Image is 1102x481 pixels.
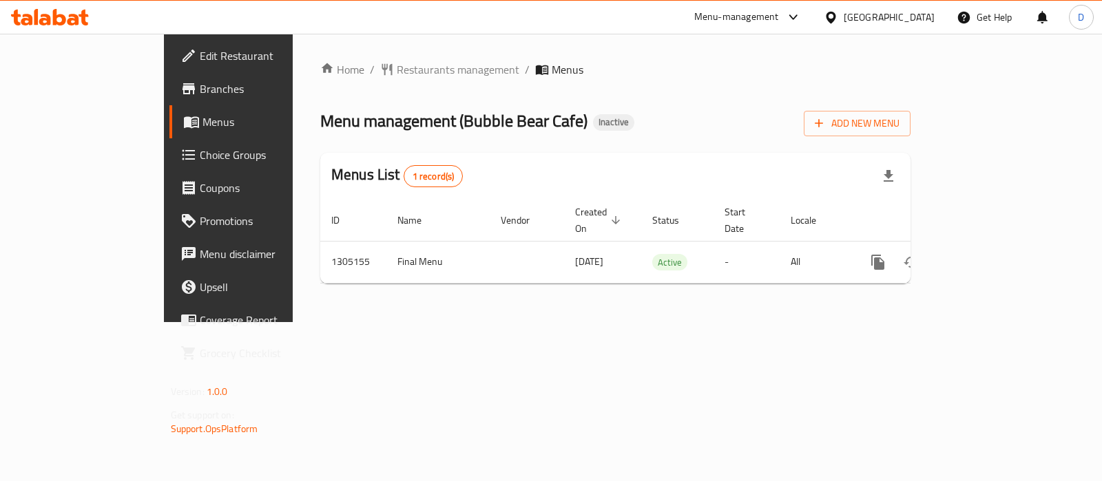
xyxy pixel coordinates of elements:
[169,138,348,171] a: Choice Groups
[200,147,337,163] span: Choice Groups
[895,246,928,279] button: Change Status
[169,204,348,237] a: Promotions
[652,255,687,270] span: Active
[200,345,337,361] span: Grocery Checklist
[200,180,337,196] span: Coupons
[397,61,519,78] span: Restaurants management
[575,253,603,270] span: [DATE]
[320,241,386,283] td: 1305155
[169,237,348,270] a: Menu disclaimer
[169,72,348,105] a: Branches
[200,47,337,64] span: Edit Restaurant
[202,114,337,130] span: Menus
[171,406,234,424] span: Get support on:
[851,200,1005,242] th: Actions
[370,61,375,78] li: /
[404,170,463,183] span: 1 record(s)
[804,111,911,136] button: Add New Menu
[169,105,348,138] a: Menus
[200,81,337,97] span: Branches
[200,246,337,262] span: Menu disclaimer
[169,303,348,336] a: Coverage Report
[169,39,348,72] a: Edit Restaurant
[200,213,337,229] span: Promotions
[169,270,348,303] a: Upsell
[525,61,530,78] li: /
[380,61,519,78] a: Restaurants management
[320,61,911,78] nav: breadcrumb
[714,241,780,283] td: -
[169,336,348,370] a: Grocery Checklist
[694,9,779,25] div: Menu-management
[791,212,834,228] span: Locale
[552,61,583,78] span: Menus
[171,420,258,438] a: Support.OpsPlatform
[862,246,895,279] button: more
[200,279,337,295] span: Upsell
[320,105,588,136] span: Menu management ( Bubble Bear Cafe )
[815,115,900,132] span: Add New Menu
[1078,10,1084,25] span: D
[725,204,763,237] span: Start Date
[593,116,634,128] span: Inactive
[844,10,935,25] div: [GEOGRAPHIC_DATA]
[404,165,464,187] div: Total records count
[200,312,337,328] span: Coverage Report
[331,164,463,187] h2: Menus List
[501,212,548,228] span: Vendor
[872,160,905,193] div: Export file
[593,114,634,131] div: Inactive
[652,212,697,228] span: Status
[171,383,205,400] span: Version:
[386,241,490,283] td: Final Menu
[320,200,1005,284] table: enhanced table
[169,171,348,204] a: Coupons
[575,204,625,237] span: Created On
[652,254,687,270] div: Active
[397,212,439,228] span: Name
[207,383,228,400] span: 1.0.0
[331,212,357,228] span: ID
[780,241,851,283] td: All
